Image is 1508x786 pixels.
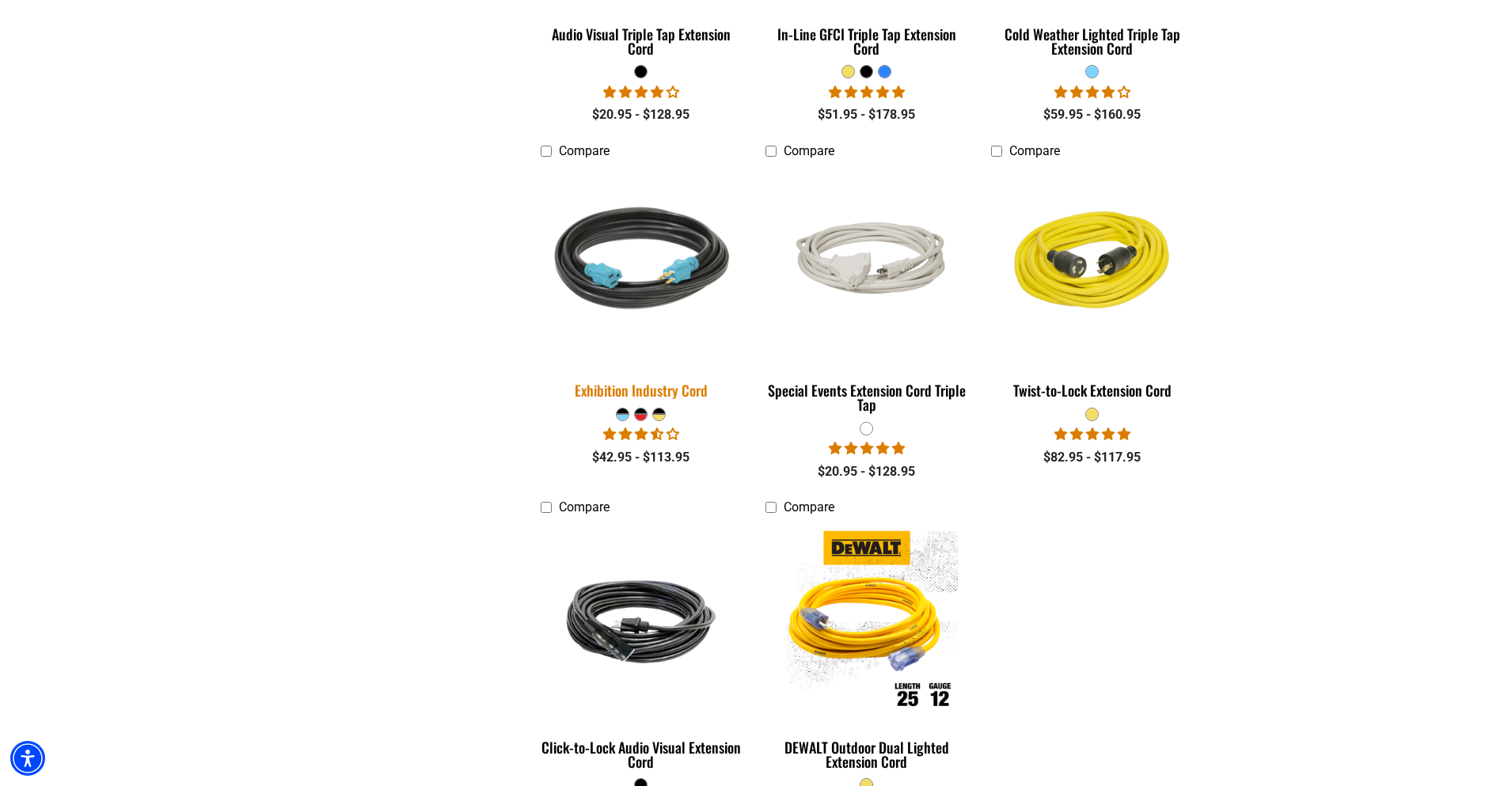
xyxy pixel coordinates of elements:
[991,383,1193,397] div: Twist-to-Lock Extension Cord
[541,561,741,683] img: black
[541,448,743,467] div: $42.95 - $113.95
[603,85,679,100] span: 3.75 stars
[784,143,834,158] span: Compare
[765,740,967,769] div: DEWALT Outdoor Dual Lighted Extension Cord
[765,383,967,412] div: Special Events Extension Cord Triple Tap
[991,166,1193,407] a: yellow Twist-to-Lock Extension Cord
[767,530,967,712] img: DEWALT Outdoor Dual Lighted Extension Cord
[559,143,610,158] span: Compare
[829,441,905,456] span: 5.00 stars
[10,741,45,776] div: Accessibility Menu
[541,105,743,124] div: $20.95 - $128.95
[1009,143,1060,158] span: Compare
[767,204,967,326] img: white
[559,499,610,515] span: Compare
[991,27,1193,55] div: Cold Weather Lighted Triple Tap Extension Cord
[541,523,743,778] a: black Click-to-Lock Audio Visual Extension Cord
[603,427,679,442] span: 3.67 stars
[541,27,743,55] div: Audio Visual Triple Tap Extension Cord
[991,448,1193,467] div: $82.95 - $117.95
[1054,427,1130,442] span: 5.00 stars
[541,740,743,769] div: Click-to-Lock Audio Visual Extension Cord
[765,27,967,55] div: In-Line GFCI Triple Tap Extension Cord
[829,85,905,100] span: 5.00 stars
[765,105,967,124] div: $51.95 - $178.95
[765,523,967,778] a: DEWALT Outdoor Dual Lighted Extension Cord DEWALT Outdoor Dual Lighted Extension Cord
[541,383,743,397] div: Exhibition Industry Cord
[993,174,1192,356] img: yellow
[541,166,743,407] a: black teal Exhibition Industry Cord
[530,164,752,366] img: black teal
[784,499,834,515] span: Compare
[765,166,967,421] a: white Special Events Extension Cord Triple Tap
[765,462,967,481] div: $20.95 - $128.95
[991,105,1193,124] div: $59.95 - $160.95
[1054,85,1130,100] span: 4.18 stars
